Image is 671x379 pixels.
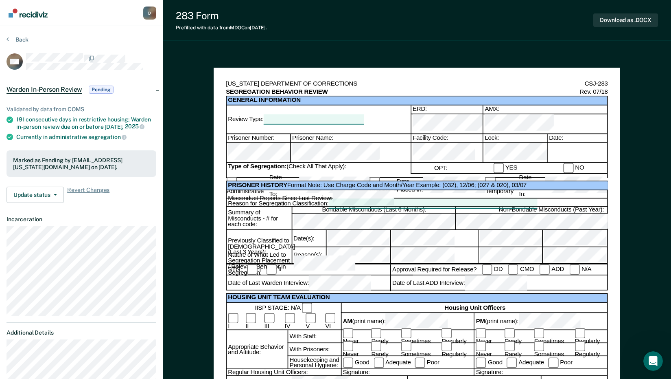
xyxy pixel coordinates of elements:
label: Poor [548,357,573,368]
input: Regularly [442,328,452,338]
div: (print name): [476,313,607,329]
button: Download as .DOCX [593,13,658,27]
div: Review Type: [228,115,411,125]
label: Sometimes [401,342,437,358]
input: Never [343,328,353,338]
div: Close [140,13,155,28]
label: Sometimes [534,328,570,344]
label: Regularly [442,342,474,358]
input: Never [476,328,486,338]
div: Prisoner Number: [227,134,290,143]
div: Housekeeping and Personal Hygiene: [287,357,341,370]
div: Nature of What Led to Segregation Placement / Relevant Behavior in Segregation: [227,264,291,264]
input: I [228,313,238,324]
div: Send us a message [17,144,136,153]
span: 2025 [125,123,144,130]
input: Sometimes [534,328,544,338]
input: Regularly [442,342,452,352]
input: ADD [540,264,550,275]
div: Lock: [483,143,547,163]
div: Date Placed In: [485,174,607,198]
div: Date Placed In: [369,176,485,196]
label: Never [476,328,501,344]
button: Update status [7,187,64,203]
label: YES [493,163,517,173]
div: Validated by data from COMS [7,106,156,113]
label: Rarely [371,342,397,358]
div: Non-Bondable Misconducts (Past Year): [455,207,646,214]
b: Housing Unit Officers [444,305,505,311]
div: CSJ-283 [585,80,608,88]
label: II [245,313,259,330]
input: V [306,313,316,324]
label: Temporary [485,177,514,195]
div: Rev. 07/18 [579,88,608,96]
label: Administrative [227,177,264,195]
label: Rarely [505,328,530,344]
label: ADD [540,264,564,275]
input: Regularly [575,328,585,338]
div: With Staff: [287,330,341,343]
div: STG: [228,266,242,274]
input: DD [482,264,492,275]
input: III [264,313,275,324]
input: Administrative [227,177,237,187]
dt: Incarceration [7,216,156,223]
label: Sometimes [401,328,437,344]
label: Rarely [371,328,397,344]
span: Warden In-Person Review [7,86,82,94]
input: Poor [415,357,425,368]
div: Signature: [341,370,474,376]
label: V [306,313,320,330]
input: VI [325,313,335,324]
b: Type of Segregation: [228,163,286,170]
div: Approval Required for Release? [392,266,476,274]
input: Temporary [485,177,496,187]
iframe: Intercom live chat [643,351,663,371]
div: OPT: [434,164,448,172]
div: Facility Code: [411,143,483,163]
div: (print name): [343,313,474,329]
div: Facility Code: [411,134,483,143]
label: Adequate [507,357,544,368]
span: Messages [108,275,136,280]
input: Sometimes [401,342,411,352]
input: Good [343,357,353,368]
div: Regular Housing Unit Officers: [227,370,341,376]
div: 191 consecutive days in restrictive housing; Warden in-person review due on or before [DATE], [16,116,156,130]
label: Regularly [442,328,474,344]
b: GENERAL INFORMATION [228,97,607,105]
label: I [247,264,261,275]
div: Date: [547,134,607,143]
div: Reason(s): [291,247,326,264]
div: Signature: [474,370,607,376]
input: Regularly [575,342,585,352]
div: Prisoner Number: [227,143,290,163]
div: Reason for Segregation Classification: [228,199,607,209]
b: HOUSING UNIT TEAM EVALUATION [228,294,330,301]
label: Never [343,328,367,344]
input: CMO [508,264,518,275]
div: Date(s): [291,230,326,247]
div: (Check All That Apply): [227,163,411,174]
button: Back [7,36,28,43]
div: Prisoner Name: [290,143,411,163]
div: Profile image for Krysty [111,13,127,29]
span: Revert Changes [67,187,109,203]
div: Prefilled with data from MDOC on [DATE] . [176,25,267,31]
label: Never [476,342,501,358]
input: Sometimes [401,328,411,338]
b: PM [476,318,485,324]
input: NO [563,163,573,173]
label: Rarely [505,342,530,358]
div: Format Note: Use Charge Code and Month/Year Example: (032), 12/06; (027 & 020), 03/07 [227,182,646,190]
div: Prisoner Name: [290,134,411,143]
div: Lock: [483,134,547,143]
p: Hi [EMAIL_ADDRESS][US_STATE][DOMAIN_NAME] 👋 [16,58,146,113]
label: Good [343,357,369,368]
div: [US_STATE] DEPARTMENT OF CORRECTIONS [226,80,357,88]
div: Date of Last ADD Interview: [392,275,646,291]
input: Good [476,357,486,368]
button: Messages [81,254,163,287]
img: Profile image for Kim [95,13,111,29]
